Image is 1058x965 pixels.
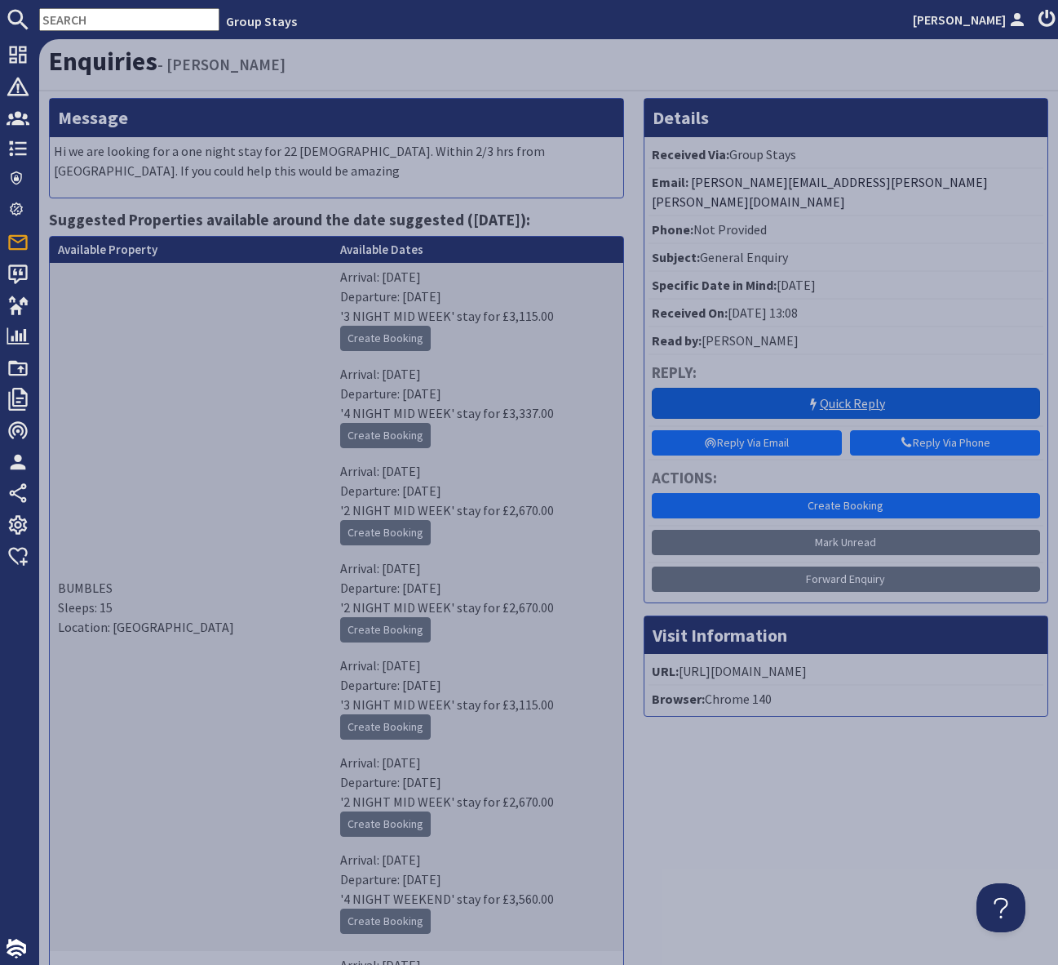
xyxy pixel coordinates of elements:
[913,10,1029,29] a: [PERSON_NAME]
[340,423,431,448] a: Create Booking
[340,385,441,402] span: Departure: [DATE]
[340,308,554,345] span: '3 NIGHT MID WEEK' stay for £3,115.00
[157,55,286,74] small: - [PERSON_NAME]
[340,852,421,868] span: Arrival: [DATE]
[649,658,1043,686] li: [URL][DOMAIN_NAME]
[50,237,332,264] th: Available Property
[340,677,441,693] span: Departure: [DATE]
[652,530,1040,555] a: Mark Unread
[652,469,1040,487] h4: Actions:
[50,99,623,136] h3: Message
[340,794,554,830] span: '2 NIGHT MID WEEK' stay for £2,670.00
[652,388,1040,419] a: Quick Reply
[54,141,619,180] p: Hi we are looking for a one night stay for 22 [DEMOGRAPHIC_DATA]. Within 2/3 hrs from [GEOGRAPHIC...
[340,269,421,285] span: Arrival: [DATE]
[652,305,728,321] strong: Received On:
[652,332,702,349] strong: Read by:
[340,502,554,539] span: '2 NIGHT MID WEEK' stay for £2,670.00
[340,405,554,442] span: '4 NIGHT MID WEEK' stay for £3,337.00
[49,211,624,229] h4: Suggested Properties available around the date suggested ([DATE]):
[340,714,431,740] a: Create Booking
[340,891,554,927] span: '4 NIGHT WEEKEND' stay for £3,560.00
[649,141,1043,169] li: Group Stays
[652,363,1040,382] h4: Reply:
[49,45,157,78] a: Enquiries
[652,567,1040,592] a: Forward Enquiry
[340,366,421,382] span: Arrival: [DATE]
[652,430,842,456] a: Reply Via Email
[652,221,693,238] strong: Phone:
[652,174,688,190] strong: Email:
[652,249,700,265] strong: Subject:
[340,754,421,771] span: Arrival: [DATE]
[340,657,421,674] span: Arrival: [DATE]
[340,696,554,733] span: '3 NIGHT MID WEEK' stay for £3,115.00
[340,326,431,351] a: Create Booking
[340,774,441,790] span: Departure: [DATE]
[649,686,1043,712] li: Chrome 140
[340,909,431,934] a: Create Booking
[50,263,332,951] td: BUMBLES Sleeps: 15 Location: [GEOGRAPHIC_DATA]
[340,871,441,887] span: Departure: [DATE]
[340,560,421,576] span: Arrival: [DATE]
[340,812,431,837] a: Create Booking
[652,146,729,162] strong: Received Via:
[39,8,219,31] input: SEARCH
[649,272,1043,300] li: [DATE]
[652,493,1040,518] a: Create Booking
[652,174,988,210] a: [PERSON_NAME][EMAIL_ADDRESS][PERSON_NAME][PERSON_NAME][DOMAIN_NAME]
[226,13,297,29] a: Group Stays
[332,237,623,264] th: Available Dates
[850,430,1040,456] a: Reply Via Phone
[7,939,26,958] img: staytech_i_w-64f4e8e9ee0a9c174fd5317b4b171b261742d2d393467e5bdba4413f4f884c10.svg
[340,463,421,479] span: Arrival: [DATE]
[644,616,1047,654] h3: Visit Information
[976,883,1025,932] iframe: Toggle Customer Support
[340,580,441,596] span: Departure: [DATE]
[340,617,431,643] a: Create Booking
[652,691,705,707] strong: Browser:
[649,300,1043,327] li: [DATE] 13:08
[340,520,431,545] a: Create Booking
[652,277,777,293] strong: Specific Date in Mind:
[340,599,554,636] span: '2 NIGHT MID WEEK' stay for £2,670.00
[652,663,679,679] strong: URL:
[644,99,1047,136] h3: Details
[340,288,441,305] span: Departure: [DATE]
[649,244,1043,272] li: General Enquiry
[340,482,441,499] span: Departure: [DATE]
[649,216,1043,244] li: Not Provided
[649,327,1043,355] li: [PERSON_NAME]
